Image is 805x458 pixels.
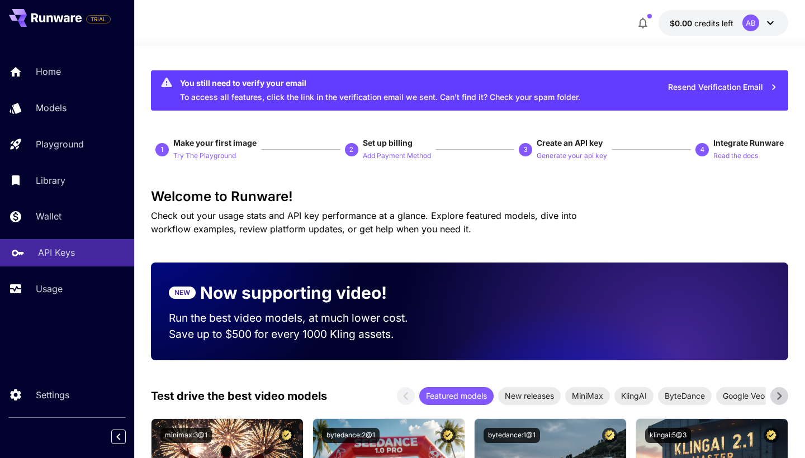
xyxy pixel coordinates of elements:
[160,428,212,443] button: minimax:3@1
[279,428,294,443] button: Certified Model – Vetted for best performance and includes a commercial license.
[694,18,733,28] span: credits left
[484,428,540,443] button: bytedance:1@1
[742,15,759,31] div: AB
[565,390,610,402] span: MiniMax
[419,390,494,402] span: Featured models
[716,387,771,405] div: Google Veo
[614,390,654,402] span: KlingAI
[363,151,431,161] p: Add Payment Method
[38,246,75,259] p: API Keys
[662,76,784,99] button: Resend Verification Email
[151,210,577,235] span: Check out your usage stats and API key performance at a glance. Explore featured models, dive int...
[498,387,561,405] div: New releases
[173,149,236,162] button: Try The Playground
[670,18,694,28] span: $0.00
[659,10,788,36] button: $0.00AB
[764,428,779,443] button: Certified Model – Vetted for best performance and includes a commercial license.
[713,138,784,147] span: Integrate Runware
[658,387,712,405] div: ByteDance
[36,209,61,223] p: Wallet
[498,390,561,402] span: New releases
[200,280,387,306] p: Now supporting video!
[120,427,134,447] div: Collapse sidebar
[87,15,110,23] span: TRIAL
[174,288,190,298] p: NEW
[36,137,84,151] p: Playground
[716,390,771,402] span: Google Veo
[36,174,65,187] p: Library
[322,428,380,443] button: bytedance:2@1
[173,138,257,147] span: Make your first image
[36,65,61,78] p: Home
[151,388,327,404] p: Test drive the best video models
[180,77,580,89] div: You still need to verify your email
[169,310,429,326] p: Run the best video models, at much lower cost.
[363,138,413,147] span: Set up billing
[700,145,704,155] p: 4
[151,189,788,204] h3: Welcome to Runware!
[441,428,456,443] button: Certified Model – Vetted for best performance and includes a commercial license.
[36,388,69,402] p: Settings
[36,282,63,295] p: Usage
[537,151,607,161] p: Generate your api key
[565,387,610,405] div: MiniMax
[713,151,758,161] p: Read the docs
[645,428,691,443] button: klingai:5@3
[160,145,164,155] p: 1
[614,387,654,405] div: KlingAI
[537,149,607,162] button: Generate your api key
[419,387,494,405] div: Featured models
[363,149,431,162] button: Add Payment Method
[180,74,580,107] div: To access all features, click the link in the verification email we sent. Can’t find it? Check yo...
[658,390,712,402] span: ByteDance
[349,145,353,155] p: 2
[111,430,126,444] button: Collapse sidebar
[670,17,733,29] div: $0.00
[173,151,236,161] p: Try The Playground
[169,326,429,342] p: Save up to $500 for every 1000 Kling assets.
[537,138,603,147] span: Create an API key
[86,12,111,26] span: Add your payment card to enable full platform functionality.
[713,149,758,162] button: Read the docs
[36,101,67,115] p: Models
[602,428,617,443] button: Certified Model – Vetted for best performance and includes a commercial license.
[524,145,528,155] p: 3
